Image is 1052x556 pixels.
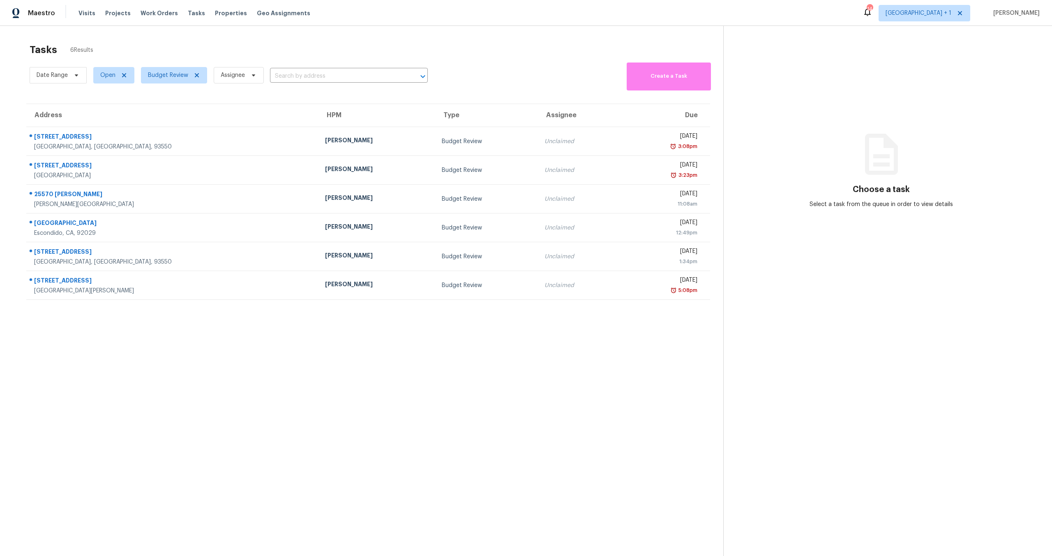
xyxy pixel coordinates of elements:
div: [DATE] [627,161,697,171]
div: 1:34pm [627,257,697,266]
div: [STREET_ADDRESS] [34,276,312,287]
span: [PERSON_NAME] [990,9,1040,17]
div: [DATE] [627,190,697,200]
div: [STREET_ADDRESS] [34,161,312,171]
div: [PERSON_NAME] [325,194,429,204]
div: Unclaimed [544,253,614,261]
div: Budget Review [442,281,531,290]
div: [GEOGRAPHIC_DATA] [34,219,312,229]
div: 5:08pm [677,286,697,294]
div: 12:49pm [627,229,697,237]
span: [GEOGRAPHIC_DATA] + 1 [886,9,951,17]
span: Budget Review [148,71,188,79]
div: Unclaimed [544,195,614,203]
div: [DATE] [627,132,697,142]
div: Unclaimed [544,281,614,290]
div: Budget Review [442,253,531,261]
h2: Tasks [30,46,57,54]
th: Assignee [538,104,620,127]
th: HPM [318,104,435,127]
div: 3:08pm [676,142,697,151]
input: Search by address [270,70,405,83]
span: Properties [215,9,247,17]
span: Create a Task [631,72,707,81]
button: Create a Task [627,63,711,90]
div: [GEOGRAPHIC_DATA], [GEOGRAPHIC_DATA], 93550 [34,258,312,266]
div: [PERSON_NAME] [325,251,429,262]
div: Budget Review [442,166,531,174]
div: Escondido, CA, 92029 [34,229,312,237]
div: [PERSON_NAME] [325,136,429,146]
img: Overdue Alarm Icon [670,286,677,294]
div: [PERSON_NAME] [325,280,429,290]
div: Unclaimed [544,137,614,146]
h3: Choose a task [853,185,910,194]
div: [DATE] [627,247,697,257]
div: Budget Review [442,137,531,146]
th: Type [435,104,538,127]
div: Select a task from the queue in order to view details [803,200,960,208]
span: Tasks [188,10,205,16]
div: [PERSON_NAME] [325,165,429,175]
div: [GEOGRAPHIC_DATA], [GEOGRAPHIC_DATA], 93550 [34,143,312,151]
div: [DATE] [627,276,697,286]
span: Date Range [37,71,68,79]
span: Work Orders [141,9,178,17]
div: [STREET_ADDRESS] [34,132,312,143]
div: [GEOGRAPHIC_DATA] [34,171,312,180]
div: 3:23pm [677,171,697,179]
div: [PERSON_NAME] [325,222,429,233]
div: [DATE] [627,218,697,229]
span: Projects [105,9,131,17]
span: Assignee [221,71,245,79]
div: Unclaimed [544,224,614,232]
div: [GEOGRAPHIC_DATA][PERSON_NAME] [34,287,312,295]
div: Budget Review [442,195,531,203]
div: [PERSON_NAME][GEOGRAPHIC_DATA] [34,200,312,208]
span: Geo Assignments [257,9,310,17]
th: Address [26,104,318,127]
div: 25570 [PERSON_NAME] [34,190,312,200]
span: 6 Results [70,46,93,54]
div: Budget Review [442,224,531,232]
img: Overdue Alarm Icon [670,142,676,151]
div: 11:08am [627,200,697,208]
span: Visits [78,9,95,17]
div: 14 [867,5,872,13]
div: [STREET_ADDRESS] [34,248,312,258]
div: Unclaimed [544,166,614,174]
th: Due [620,104,710,127]
span: Maestro [28,9,55,17]
span: Open [100,71,115,79]
button: Open [417,71,429,82]
img: Overdue Alarm Icon [670,171,677,179]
